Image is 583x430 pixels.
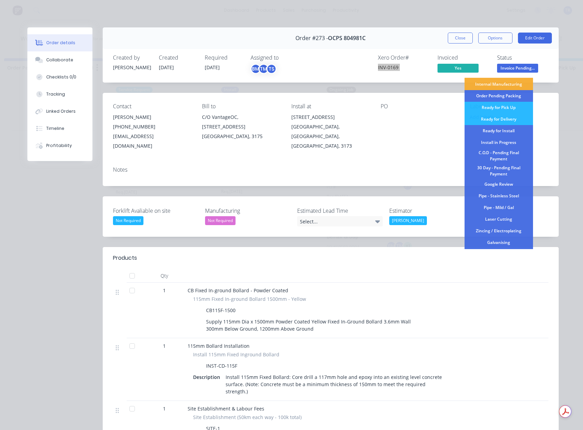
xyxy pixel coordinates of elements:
[188,405,264,412] span: Site Establishment & Labour Fees
[27,69,92,86] button: Checklists 0/0
[203,361,240,371] div: INST-CD-115F
[202,112,280,141] div: C/O VantageOC, [STREET_ADDRESS][GEOGRAPHIC_DATA], 3175
[113,207,199,215] label: Forklift Avaliable on site
[27,51,92,69] button: Collaborate
[251,54,319,61] div: Assigned to
[438,54,489,61] div: Invoiced
[465,237,533,248] div: Galvanising
[113,254,137,262] div: Products
[46,57,73,63] div: Collaborate
[163,287,166,294] span: 1
[497,64,538,74] button: Invoice Pending...
[27,86,92,103] button: Tracking
[465,78,533,90] div: Internal Manufacturing
[163,405,166,412] span: 1
[205,54,242,61] div: Required
[497,54,548,61] div: Status
[113,112,191,122] div: [PERSON_NAME]
[465,248,533,260] div: Powder Coating
[193,295,306,303] span: 115mm Fixed In-ground Bollard 1500mm - Yellow
[465,225,533,237] div: Zincing / Electroplating
[113,167,548,173] div: Notes
[465,137,533,148] div: Install in Progress
[202,103,280,110] div: Bill to
[46,91,65,97] div: Tracking
[113,132,191,151] div: [EMAIL_ADDRESS][DOMAIN_NAME]
[465,163,533,179] div: 30 Day - Pending Final Payment
[266,64,277,74] div: TS
[465,213,533,225] div: Laser Cutting
[497,64,538,72] span: Invoice Pending...
[378,54,429,61] div: Xero Order #
[465,190,533,202] div: Pipe - Stainless Steel
[223,372,451,396] div: Install 115mm Fixed Bollard: Core drill a 117mm hole and epoxy into an existing level concrete su...
[113,103,191,110] div: Contact
[203,317,414,334] div: Supply 115mm Dia x 1500mm Powder Coated Yellow Fixed In-Ground Bollard 3.6mm Wall 300mm Below Gro...
[465,125,533,137] div: Ready for Install
[448,33,473,44] button: Close
[188,287,288,294] span: CB Fixed In-ground Bollard - Powder Coated
[291,122,370,151] div: [GEOGRAPHIC_DATA], [GEOGRAPHIC_DATA], [GEOGRAPHIC_DATA], 3173
[188,343,250,349] span: 115mm Bollard Installation
[378,64,429,71] div: INV-0169
[518,33,552,44] button: Edit Order
[27,137,92,154] button: Profitability
[202,132,280,141] div: [GEOGRAPHIC_DATA], 3175
[46,108,76,114] div: Linked Orders
[297,216,383,226] div: Select...
[193,351,279,358] span: Install 115mm Fixed Inground Bollard
[465,179,533,190] div: Google Review
[251,64,277,74] button: BMTMTS
[381,103,459,110] div: PO
[27,120,92,137] button: Timeline
[159,64,174,71] span: [DATE]
[297,207,383,215] label: Estimated Lead Time
[113,64,151,71] div: [PERSON_NAME]
[46,125,64,132] div: Timeline
[465,113,533,125] div: Ready for Delivery
[291,112,370,151] div: [STREET_ADDRESS][GEOGRAPHIC_DATA], [GEOGRAPHIC_DATA], [GEOGRAPHIC_DATA], 3173
[46,40,75,46] div: Order details
[389,207,475,215] label: Estimator
[251,64,261,74] div: BM
[438,64,479,72] span: Yes
[465,102,533,113] div: Ready for Pick Up
[163,342,166,349] span: 1
[27,103,92,120] button: Linked Orders
[27,34,92,51] button: Order details
[295,35,328,41] span: Order #273 -
[202,112,280,132] div: C/O VantageOC, [STREET_ADDRESS]
[46,74,76,80] div: Checklists 0/0
[465,202,533,213] div: Pipe - Mild / Gal
[193,414,302,421] span: Site Establishment (50km each way - 100k total)
[159,54,197,61] div: Created
[205,207,291,215] label: Manufacturing
[113,54,151,61] div: Created by
[46,143,72,149] div: Profitability
[291,103,370,110] div: Install at
[205,216,236,225] div: Not Required
[113,122,191,132] div: [PHONE_NUMBER]
[205,64,220,71] span: [DATE]
[113,216,143,225] div: Not Required
[193,372,223,382] div: Description
[144,269,185,283] div: Qty
[258,64,269,74] div: TM
[328,35,366,41] span: OCPS 804981C
[203,305,238,315] div: CB115F-1500
[465,90,533,102] div: Order Pending Packing
[478,33,512,44] button: Options
[465,148,533,163] div: C.O.D - Pending Final Payment
[291,112,370,122] div: [STREET_ADDRESS]
[113,112,191,151] div: [PERSON_NAME][PHONE_NUMBER][EMAIL_ADDRESS][DOMAIN_NAME]
[389,216,427,225] div: [PERSON_NAME]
